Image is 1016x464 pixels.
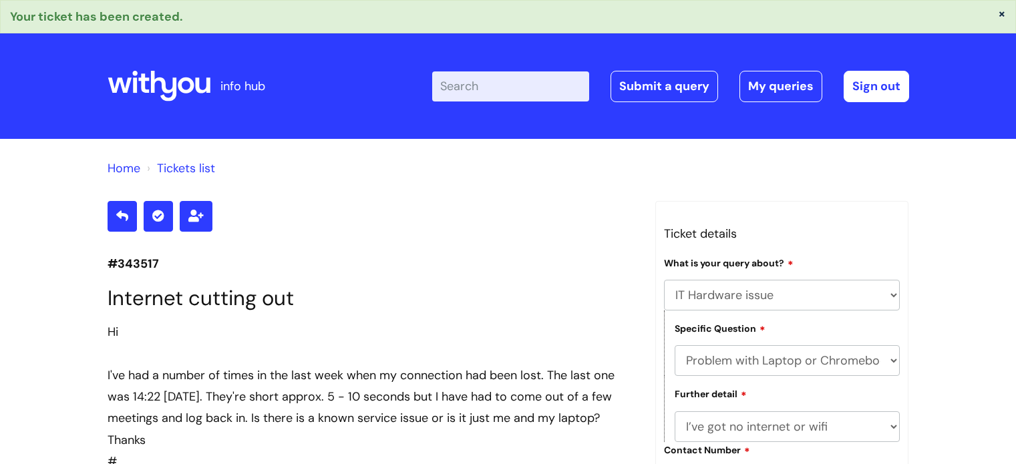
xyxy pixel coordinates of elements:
input: Search [432,71,589,101]
label: Contact Number [664,443,750,456]
a: Submit a query [611,71,718,101]
div: I've had a number of times in the last week when my connection had been lost. The last one was 14... [108,365,635,429]
li: Solution home [108,158,140,179]
button: × [998,7,1006,19]
h1: Internet cutting out [108,286,635,310]
label: Further detail [675,387,747,400]
a: Sign out [844,71,909,101]
div: | - [432,71,909,101]
p: #343517 [108,253,635,274]
h3: Ticket details [664,223,900,244]
label: Specific Question [675,321,766,334]
a: Tickets list [157,160,215,176]
li: Tickets list [144,158,215,179]
a: Home [108,160,140,176]
label: What is your query about? [664,256,794,269]
p: info hub [220,75,265,97]
div: Hi [108,321,635,342]
a: My queries [739,71,822,101]
div: Thanks [108,429,635,451]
